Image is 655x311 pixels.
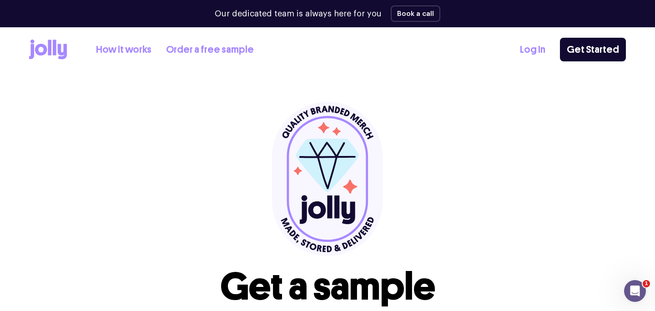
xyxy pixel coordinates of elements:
a: Log In [520,42,545,57]
a: Order a free sample [166,42,254,57]
p: Our dedicated team is always here for you [215,8,382,20]
a: How it works [96,42,151,57]
iframe: Intercom live chat [624,280,646,302]
a: Get Started [560,38,626,61]
button: Book a call [391,5,440,22]
span: 1 [643,280,650,287]
h1: Get a sample [220,267,435,306]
